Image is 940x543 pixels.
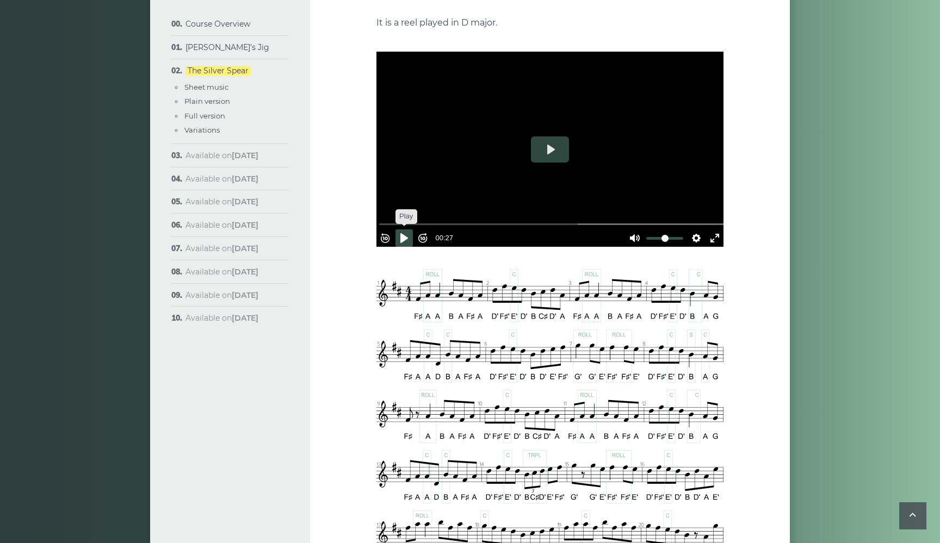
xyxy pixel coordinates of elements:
a: Full version [184,111,225,120]
strong: [DATE] [232,313,258,323]
strong: [DATE] [232,244,258,253]
span: Available on [185,174,258,184]
a: Course Overview [185,19,250,29]
strong: [DATE] [232,151,258,160]
a: Variations [184,126,220,134]
p: It is a reel played in D major. [376,16,723,30]
a: Plain version [184,97,230,105]
span: Available on [185,290,258,300]
strong: [DATE] [232,174,258,184]
strong: [DATE] [232,267,258,277]
span: Available on [185,197,258,207]
strong: [DATE] [232,290,258,300]
a: The Silver Spear [185,66,251,76]
span: Available on [185,244,258,253]
span: Available on [185,313,258,323]
a: [PERSON_NAME]’s Jig [185,42,269,52]
strong: [DATE] [232,220,258,230]
a: Sheet music [184,83,228,91]
span: Available on [185,151,258,160]
span: Available on [185,267,258,277]
span: Available on [185,220,258,230]
strong: [DATE] [232,197,258,207]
